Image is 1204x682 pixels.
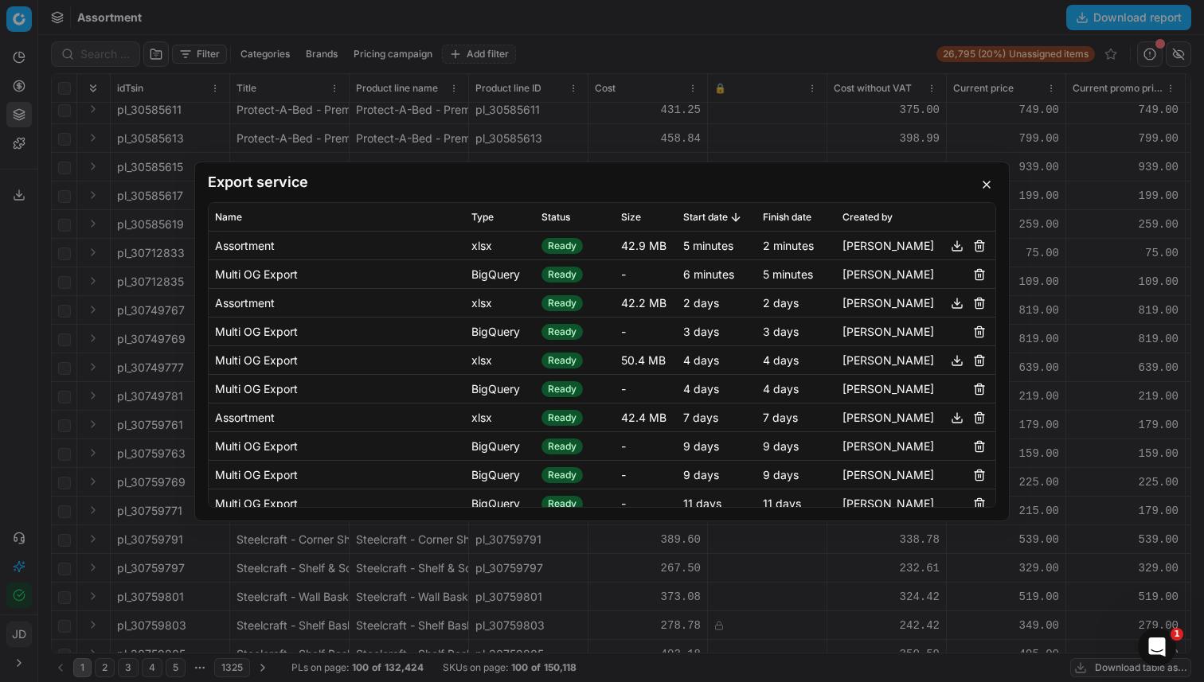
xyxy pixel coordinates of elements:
div: Assortment [215,409,459,425]
div: [PERSON_NAME] [842,350,989,369]
button: Sorted by Start date descending [728,208,744,224]
div: [PERSON_NAME] [842,264,989,283]
span: 6 minutes [683,267,734,280]
div: Multi OG Export [215,266,459,282]
span: 5 minutes [763,267,813,280]
span: 9 days [763,438,799,452]
div: - [621,438,670,454]
div: - [621,380,670,396]
div: BigQuery [471,466,529,482]
div: BigQuery [471,495,529,511]
span: Created by [842,210,893,223]
div: Multi OG Export [215,495,459,511]
span: 3 days [763,324,799,337]
div: [PERSON_NAME] [842,465,989,484]
div: xlsx [471,409,529,425]
span: Ready [541,295,583,311]
div: Multi OG Export [215,323,459,339]
h2: Export service [208,175,996,189]
span: 11 days [763,496,801,509]
div: [PERSON_NAME] [842,322,989,341]
span: Finish date [763,210,811,223]
div: 42.4 MB [621,409,670,425]
div: [PERSON_NAME] [842,379,989,398]
span: Ready [541,467,583,483]
span: 2 days [683,295,719,309]
span: 3 days [683,324,719,337]
span: Ready [541,410,583,426]
div: - [621,266,670,282]
div: BigQuery [471,266,529,282]
span: 4 days [763,353,799,366]
div: [PERSON_NAME] [842,436,989,455]
span: 2 minutes [763,238,814,251]
div: [PERSON_NAME] [842,236,989,255]
div: BigQuery [471,323,529,339]
span: 2 days [763,295,799,309]
div: [PERSON_NAME] [842,493,989,512]
div: Multi OG Export [215,380,459,396]
div: BigQuery [471,380,529,396]
span: 7 days [763,410,798,423]
span: 11 days [683,496,721,509]
span: 4 days [763,381,799,395]
div: [PERSON_NAME] [842,293,989,312]
iframe: Intercom live chat [1138,628,1176,666]
div: 42.9 MB [621,237,670,253]
span: 4 days [683,353,719,366]
span: Ready [541,353,583,368]
span: Status [541,210,570,223]
div: 42.2 MB [621,294,670,310]
div: xlsx [471,352,529,368]
div: Multi OG Export [215,352,459,368]
div: BigQuery [471,438,529,454]
span: Ready [541,438,583,454]
span: Ready [541,238,583,254]
span: 4 days [683,381,719,395]
div: Multi OG Export [215,466,459,482]
span: 9 days [683,467,719,481]
div: xlsx [471,237,529,253]
span: 1 [1171,628,1183,641]
span: Ready [541,324,583,340]
div: [PERSON_NAME] [842,407,989,427]
span: Ready [541,496,583,512]
span: 5 minutes [683,238,733,251]
span: Name [215,210,242,223]
div: 50.4 MB [621,352,670,368]
div: - [621,466,670,482]
div: xlsx [471,294,529,310]
div: - [621,495,670,511]
span: Ready [541,267,583,283]
span: 9 days [683,438,719,452]
div: - [621,323,670,339]
span: Start date [683,210,728,223]
span: Ready [541,381,583,397]
div: Assortment [215,294,459,310]
div: Assortment [215,237,459,253]
div: Multi OG Export [215,438,459,454]
span: Type [471,210,494,223]
span: 7 days [683,410,718,423]
span: Size [621,210,641,223]
span: 9 days [763,467,799,481]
